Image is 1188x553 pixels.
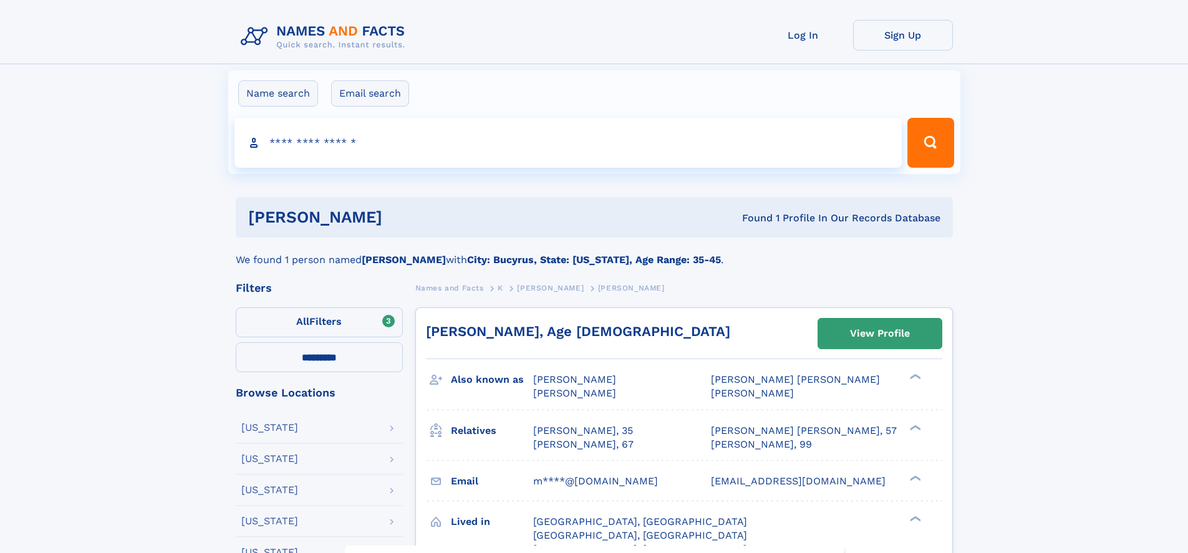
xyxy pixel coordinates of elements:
[533,373,616,385] span: [PERSON_NAME]
[517,284,584,292] span: [PERSON_NAME]
[533,387,616,399] span: [PERSON_NAME]
[818,319,942,349] a: View Profile
[241,485,298,495] div: [US_STATE]
[248,209,563,225] h1: [PERSON_NAME]
[451,369,533,390] h3: Also known as
[711,373,880,385] span: [PERSON_NAME] [PERSON_NAME]
[533,424,633,438] a: [PERSON_NAME], 35
[850,319,910,348] div: View Profile
[533,438,634,451] a: [PERSON_NAME], 67
[241,423,298,433] div: [US_STATE]
[711,424,897,438] a: [PERSON_NAME] [PERSON_NAME], 57
[241,454,298,464] div: [US_STATE]
[711,475,886,487] span: [EMAIL_ADDRESS][DOMAIN_NAME]
[598,284,665,292] span: [PERSON_NAME]
[711,387,794,399] span: [PERSON_NAME]
[907,423,922,431] div: ❯
[234,118,902,168] input: search input
[853,20,953,50] a: Sign Up
[533,516,747,527] span: [GEOGRAPHIC_DATA], [GEOGRAPHIC_DATA]
[236,387,403,398] div: Browse Locations
[498,284,503,292] span: K
[451,511,533,532] h3: Lived in
[236,282,403,294] div: Filters
[907,514,922,522] div: ❯
[236,307,403,337] label: Filters
[533,529,747,541] span: [GEOGRAPHIC_DATA], [GEOGRAPHIC_DATA]
[907,474,922,482] div: ❯
[415,280,484,296] a: Names and Facts
[236,238,953,267] div: We found 1 person named with .
[907,373,922,381] div: ❯
[753,20,853,50] a: Log In
[517,280,584,296] a: [PERSON_NAME]
[238,80,318,107] label: Name search
[451,471,533,492] h3: Email
[236,20,415,54] img: Logo Names and Facts
[241,516,298,526] div: [US_STATE]
[711,438,812,451] a: [PERSON_NAME], 99
[907,118,954,168] button: Search Button
[362,254,446,266] b: [PERSON_NAME]
[498,280,503,296] a: K
[467,254,721,266] b: City: Bucyrus, State: [US_STATE], Age Range: 35-45
[331,80,409,107] label: Email search
[426,324,730,339] a: [PERSON_NAME], Age [DEMOGRAPHIC_DATA]
[296,315,309,327] span: All
[562,211,940,225] div: Found 1 Profile In Our Records Database
[451,420,533,441] h3: Relatives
